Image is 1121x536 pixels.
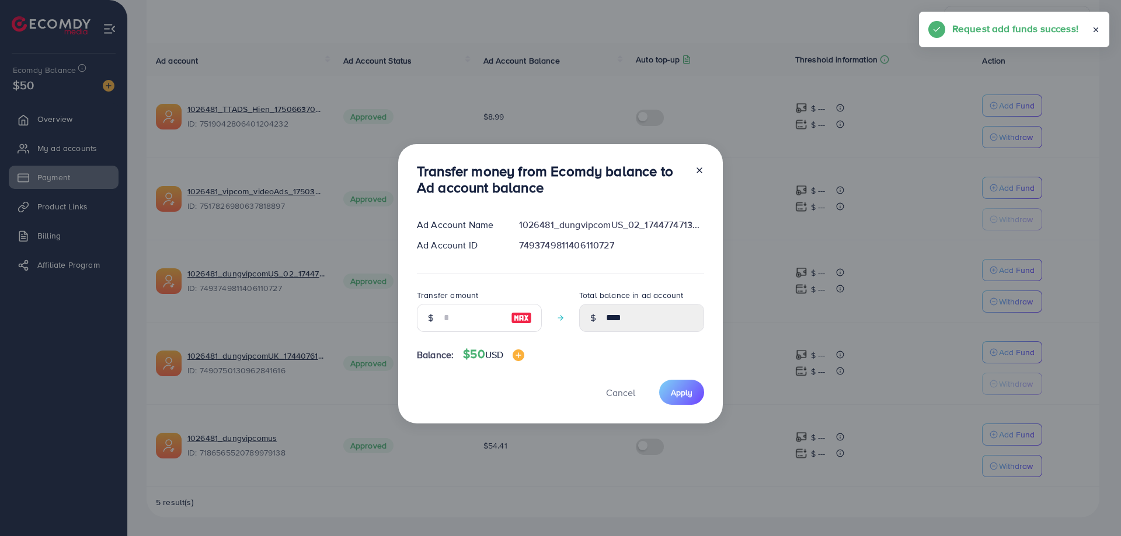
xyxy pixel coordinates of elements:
[417,163,685,197] h3: Transfer money from Ecomdy balance to Ad account balance
[606,386,635,399] span: Cancel
[408,239,510,252] div: Ad Account ID
[417,348,454,362] span: Balance:
[408,218,510,232] div: Ad Account Name
[485,348,503,361] span: USD
[671,387,692,398] span: Apply
[591,380,650,405] button: Cancel
[952,21,1078,36] h5: Request add funds success!
[510,218,713,232] div: 1026481_dungvipcomUS_02_1744774713900
[463,347,524,362] h4: $50
[659,380,704,405] button: Apply
[417,289,478,301] label: Transfer amount
[510,239,713,252] div: 7493749811406110727
[511,311,532,325] img: image
[1071,484,1112,527] iframe: Chat
[579,289,683,301] label: Total balance in ad account
[513,349,524,361] img: image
